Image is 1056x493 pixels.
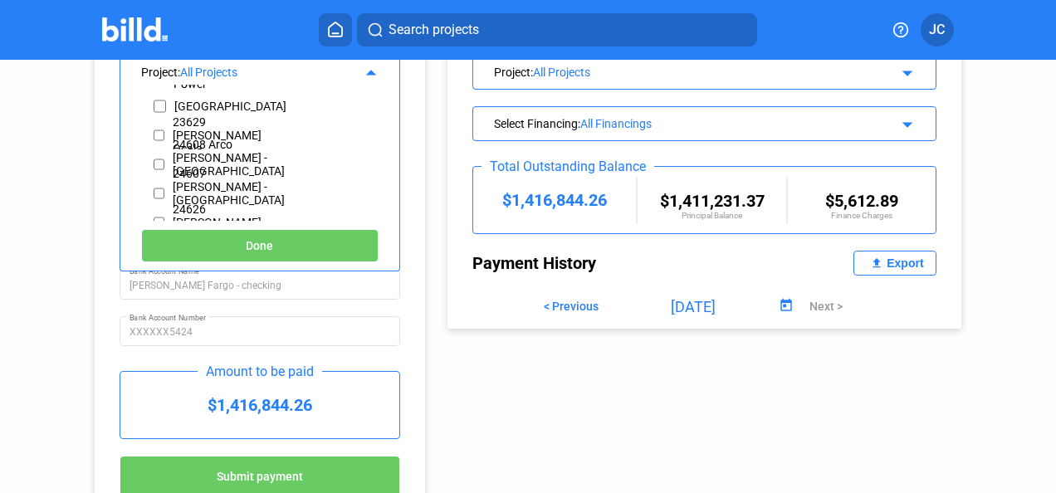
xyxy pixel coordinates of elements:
[178,66,180,79] span: :
[809,300,843,313] span: Next >
[638,211,786,220] div: Principal Balance
[638,191,786,211] div: $1,411,231.37
[472,251,705,276] div: Payment History
[580,117,873,130] div: All Financings
[173,138,288,191] div: 24608 Arco [PERSON_NAME] - [GEOGRAPHIC_DATA] 2
[173,115,288,155] div: 23629 [PERSON_NAME] Ocala
[180,66,354,79] div: All Projects
[853,251,936,276] button: Export
[530,66,533,79] span: :
[102,17,168,41] img: Billd Company Logo
[531,292,611,320] button: < Previous
[173,203,288,242] div: 24626 [PERSON_NAME] - Foothills
[120,372,399,438] div: $1,416,844.26
[895,61,915,81] mat-icon: arrow_drop_down
[173,167,288,220] div: 24607 [PERSON_NAME] - [GEOGRAPHIC_DATA] 1
[788,191,936,211] div: $5,612.89
[198,364,322,379] div: Amount to be paid
[788,211,936,220] div: Finance Charges
[494,62,873,79] div: Project
[797,292,855,320] button: Next >
[357,13,757,46] button: Search projects
[473,190,637,210] div: $1,416,844.26
[578,117,580,130] span: :
[389,20,479,40] span: Search projects
[246,240,273,253] span: Done
[775,295,797,318] button: Open calendar
[482,159,654,174] div: Total Outstanding Balance
[895,112,915,132] mat-icon: arrow_drop_down
[141,62,354,79] div: Project
[867,253,887,273] mat-icon: file_upload
[921,13,954,46] button: JC
[217,471,303,484] span: Submit payment
[494,114,873,130] div: Select Financing
[544,300,599,313] span: < Previous
[141,229,379,262] button: Done
[533,66,873,79] div: All Projects
[929,20,945,40] span: JC
[359,61,379,81] mat-icon: arrow_drop_up
[174,100,286,113] div: [GEOGRAPHIC_DATA]
[887,256,923,270] div: Export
